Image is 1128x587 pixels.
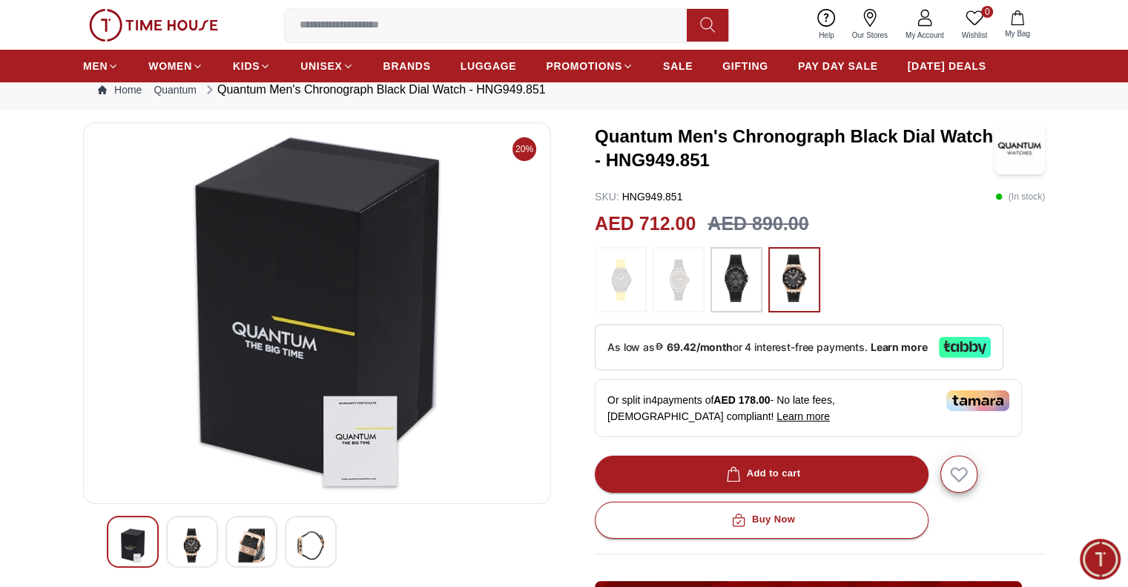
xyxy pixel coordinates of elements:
a: GIFTING [722,53,768,79]
img: Quantum Men's Black Dial Chronograph Watch - HNG949.654 [96,135,538,491]
div: Buy Now [728,511,795,528]
img: Tamara [946,390,1009,411]
span: SKU : [595,191,619,203]
div: Quantum Men's Chronograph Black Dial Watch - HNG949.851 [202,81,546,99]
span: Wishlist [956,30,993,41]
a: SALE [663,53,693,79]
button: My Bag [996,7,1039,42]
a: Quantum [154,82,197,97]
a: [DATE] DEALS [908,53,986,79]
span: [DATE] DEALS [908,59,986,73]
p: ( In stock ) [995,189,1045,204]
a: MEN [83,53,119,79]
a: Help [810,6,843,44]
span: WOMEN [148,59,192,73]
span: Help [813,30,840,41]
a: BRANDS [383,53,431,79]
span: SALE [663,59,693,73]
a: LUGGAGE [461,53,517,79]
button: Buy Now [595,502,929,539]
img: ... [602,255,639,305]
img: Quantum Men's Black Dial Chronograph Watch - HNG949.654 [179,528,205,563]
a: PAY DAY SALE [798,53,878,79]
a: KIDS [233,53,271,79]
span: LUGGAGE [461,59,517,73]
p: HNG949.851 [595,189,682,204]
img: Quantum Men's Black Dial Chronograph Watch - HNG949.654 [297,528,324,563]
div: Add to cart [723,465,801,482]
img: Quantum Men's Black Dial Chronograph Watch - HNG949.654 [119,528,146,563]
img: ... [776,255,813,302]
span: AED 178.00 [713,394,770,406]
img: Quantum Men's Chronograph Black Dial Watch - HNG949.851 [995,122,1045,174]
span: Our Stores [846,30,894,41]
span: 0 [981,6,993,18]
a: Home [98,82,142,97]
span: PAY DAY SALE [798,59,878,73]
a: WOMEN [148,53,203,79]
a: PROMOTIONS [546,53,633,79]
a: UNISEX [300,53,353,79]
button: Add to cart [595,456,929,493]
h2: AED 712.00 [595,210,696,238]
img: ... [718,255,755,302]
a: Our Stores [843,6,897,44]
span: 20% [512,137,536,161]
span: UNISEX [300,59,342,73]
div: Or split in 4 payments of - No late fees, [DEMOGRAPHIC_DATA] compliant! [595,379,1022,437]
span: KIDS [233,59,260,73]
img: ... [660,255,697,305]
span: My Account [900,30,950,41]
h3: Quantum Men's Chronograph Black Dial Watch - HNG949.851 [595,125,995,172]
span: GIFTING [722,59,768,73]
nav: Breadcrumb [83,69,1045,111]
span: PROMOTIONS [546,59,622,73]
img: Quantum Men's Black Dial Chronograph Watch - HNG949.654 [238,528,265,563]
span: Learn more [776,410,830,422]
img: ... [89,9,218,42]
span: My Bag [999,28,1036,39]
h3: AED 890.00 [708,210,808,238]
span: BRANDS [383,59,431,73]
a: 0Wishlist [953,6,996,44]
span: MEN [83,59,108,73]
div: Chat Widget [1080,539,1121,580]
